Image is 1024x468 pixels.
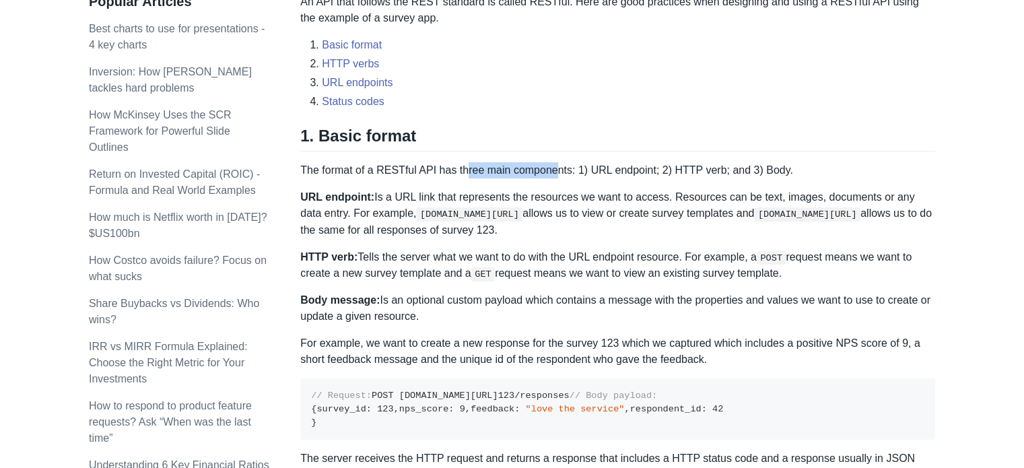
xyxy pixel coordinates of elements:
[89,23,265,51] a: Best charts to use for presentations - 4 key charts
[300,251,357,263] strong: HTTP verb:
[754,207,860,221] code: [DOMAIN_NAME][URL]
[89,168,260,196] a: Return on Invested Capital (ROIC) - Formula and Real World Examples
[712,404,723,414] span: 42
[465,404,471,414] span: ,
[311,391,723,427] code: POST [DOMAIN_NAME][URL] /responses survey_id nps_score feedback respondent_id
[471,267,495,281] code: GET
[89,211,267,239] a: How much is Netflix worth in [DATE]? $US100bn
[300,249,935,282] p: Tells the server what we want to do with the URL endpoint resource. For example, a request means ...
[366,404,372,414] span: :
[757,251,786,265] code: POST
[322,77,392,88] a: URL endpoints
[311,417,316,428] span: }
[322,58,379,69] a: HTTP verbs
[89,400,252,444] a: How to respond to product feature requests? Ask “When was the last time”
[624,404,629,414] span: ,
[416,207,522,221] code: [DOMAIN_NAME][URL]
[89,66,252,94] a: Inversion: How [PERSON_NAME] tackles hard problems
[89,109,232,153] a: How McKinsey Uses the SCR Framework for Powerful Slide Outlines
[300,292,935,325] p: Is an optional custom payload which contains a message with the properties and values we want to ...
[300,162,935,178] p: The format of a RESTful API has three main components: 1) URL endpoint; 2) HTTP verb; and 3) Body.
[300,335,935,368] p: For example, we want to create a new response for the survey 123 which we captured which includes...
[300,126,935,152] h2: 1. Basic format
[377,404,393,414] span: 123
[514,404,520,414] span: :
[300,191,374,203] strong: URL endpoint:
[311,391,372,401] span: // Request:
[526,404,625,414] span: "love the service"
[300,294,380,306] strong: Body message:
[89,298,259,325] a: Share Buybacks vs Dividends: Who wins?
[702,404,707,414] span: :
[89,341,248,385] a: IRR vs MIRR Formula Explained: Choose the Right Metric for Your Investments
[311,404,316,414] span: {
[300,189,935,238] p: Is a URL link that represents the resources we want to access. Resources can be text, images, doc...
[498,391,514,401] span: 123
[322,96,384,107] a: Status codes
[448,404,454,414] span: :
[89,255,267,282] a: How Costco avoids failure? Focus on what sucks
[460,404,465,414] span: 9
[570,391,658,401] span: // Body payload:
[322,39,382,51] a: Basic format
[394,404,399,414] span: ,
